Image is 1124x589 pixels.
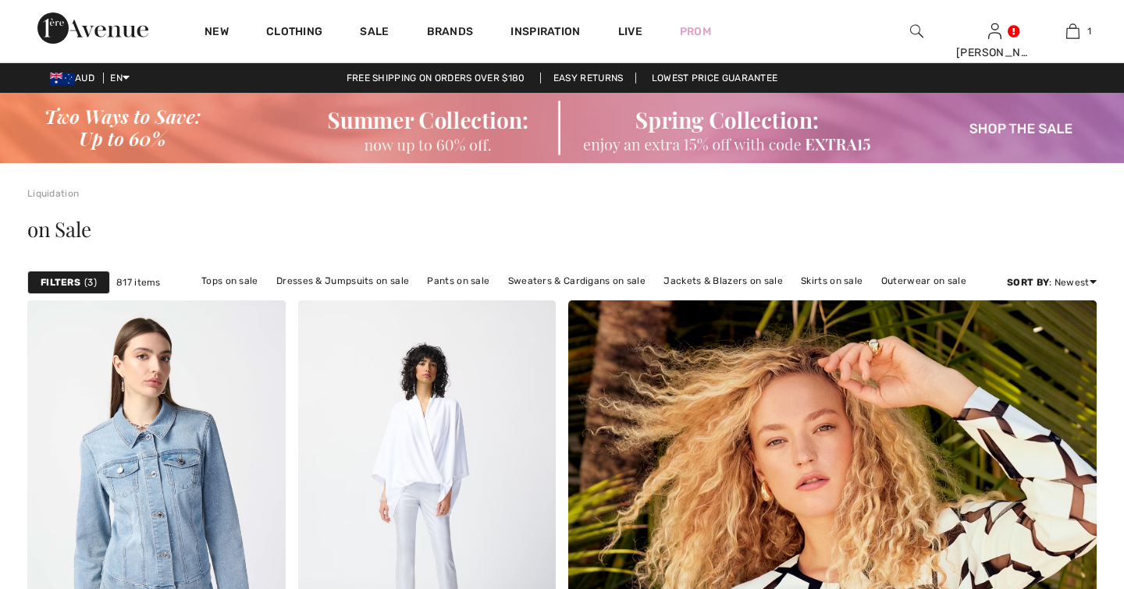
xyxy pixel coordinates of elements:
span: on Sale [27,215,91,243]
a: Skirts on sale [793,271,870,291]
img: search the website [910,22,923,41]
a: Free shipping on orders over $180 [334,73,538,83]
span: 817 items [116,275,161,289]
strong: Sort By [1007,277,1049,288]
a: Prom [680,23,711,40]
a: Clothing [266,25,322,41]
a: Pants on sale [419,271,497,291]
a: New [205,25,229,41]
a: 1 [1034,22,1111,41]
a: Sale [360,25,389,41]
a: Sign In [988,23,1001,38]
img: Australian Dollar [50,73,75,85]
div: : Newest [1007,275,1097,289]
span: 3 [84,275,97,289]
a: Liquidation [27,188,79,199]
a: Live [618,23,642,40]
a: Jackets & Blazers on sale [656,271,791,291]
strong: Filters [41,275,80,289]
img: 1ère Avenue [37,12,148,44]
a: Brands [427,25,474,41]
a: Easy Returns [540,73,637,83]
span: Inspiration [510,25,580,41]
a: Dresses & Jumpsuits on sale [269,271,417,291]
span: AUD [50,73,101,83]
a: Tops on sale [194,271,266,291]
a: Lowest Price Guarantee [639,73,791,83]
a: Sweaters & Cardigans on sale [500,271,653,291]
a: Outerwear on sale [873,271,974,291]
img: My Info [988,22,1001,41]
span: EN [110,73,130,83]
span: 1 [1087,24,1091,38]
div: [PERSON_NAME] [956,44,1033,61]
img: My Bag [1066,22,1080,41]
